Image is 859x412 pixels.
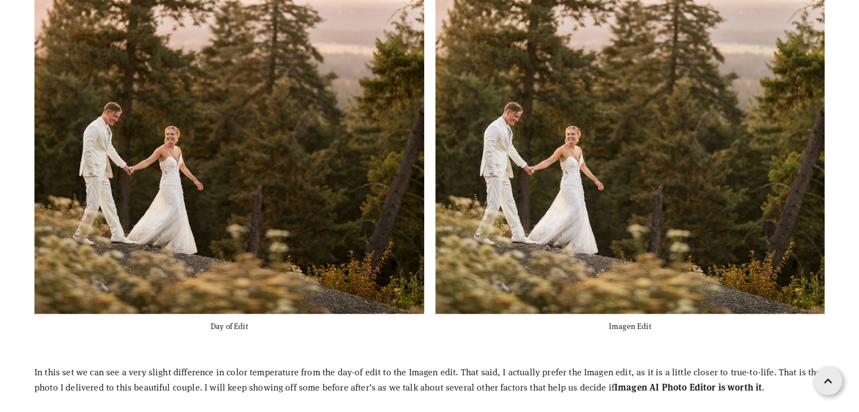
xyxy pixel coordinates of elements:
[435,318,825,334] div: Imagen Edit
[34,364,825,395] p: In this set we can see a very slight difference in color temperature from the day-of edit to the ...
[34,318,424,334] div: Day of Edit
[614,380,762,393] strong: Imagen AI Photo Editor is worth it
